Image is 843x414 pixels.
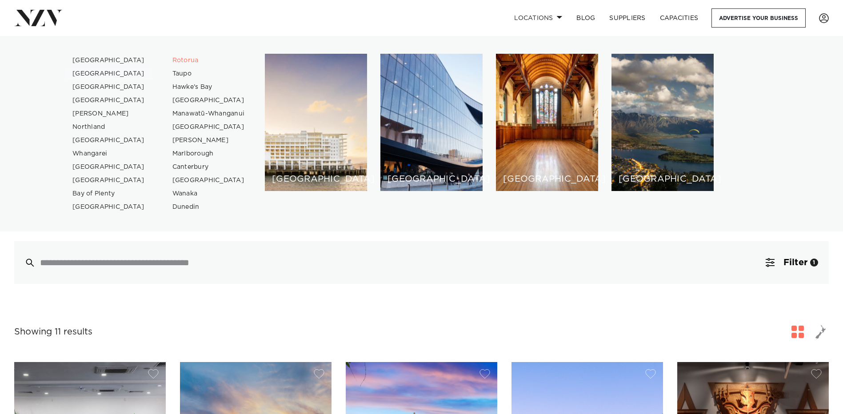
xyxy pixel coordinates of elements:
[569,8,602,28] a: BLOG
[65,160,152,174] a: [GEOGRAPHIC_DATA]
[165,107,252,120] a: Manawatū-Whanganui
[272,175,360,184] h6: [GEOGRAPHIC_DATA]
[65,147,152,160] a: Whangarei
[65,200,152,214] a: [GEOGRAPHIC_DATA]
[503,175,591,184] h6: [GEOGRAPHIC_DATA]
[496,54,598,191] a: Christchurch venues [GEOGRAPHIC_DATA]
[711,8,806,28] a: Advertise your business
[602,8,652,28] a: SUPPLIERS
[65,94,152,107] a: [GEOGRAPHIC_DATA]
[65,67,152,80] a: [GEOGRAPHIC_DATA]
[165,67,252,80] a: Taupo
[380,54,483,191] a: Wellington venues [GEOGRAPHIC_DATA]
[265,54,367,191] a: Auckland venues [GEOGRAPHIC_DATA]
[165,174,252,187] a: [GEOGRAPHIC_DATA]
[783,258,807,267] span: Filter
[755,241,829,284] button: Filter1
[165,160,252,174] a: Canterbury
[165,80,252,94] a: Hawke's Bay
[388,175,475,184] h6: [GEOGRAPHIC_DATA]
[165,120,252,134] a: [GEOGRAPHIC_DATA]
[65,80,152,94] a: [GEOGRAPHIC_DATA]
[165,94,252,107] a: [GEOGRAPHIC_DATA]
[653,8,706,28] a: Capacities
[65,174,152,187] a: [GEOGRAPHIC_DATA]
[14,325,92,339] div: Showing 11 results
[619,175,707,184] h6: [GEOGRAPHIC_DATA]
[165,200,252,214] a: Dunedin
[14,10,63,26] img: nzv-logo.png
[165,134,252,147] a: [PERSON_NAME]
[165,54,252,67] a: Rotorua
[65,107,152,120] a: [PERSON_NAME]
[65,54,152,67] a: [GEOGRAPHIC_DATA]
[65,134,152,147] a: [GEOGRAPHIC_DATA]
[165,147,252,160] a: Marlborough
[611,54,714,191] a: Queenstown venues [GEOGRAPHIC_DATA]
[810,259,818,267] div: 1
[65,120,152,134] a: Northland
[165,187,252,200] a: Wanaka
[65,187,152,200] a: Bay of Plenty
[507,8,569,28] a: Locations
